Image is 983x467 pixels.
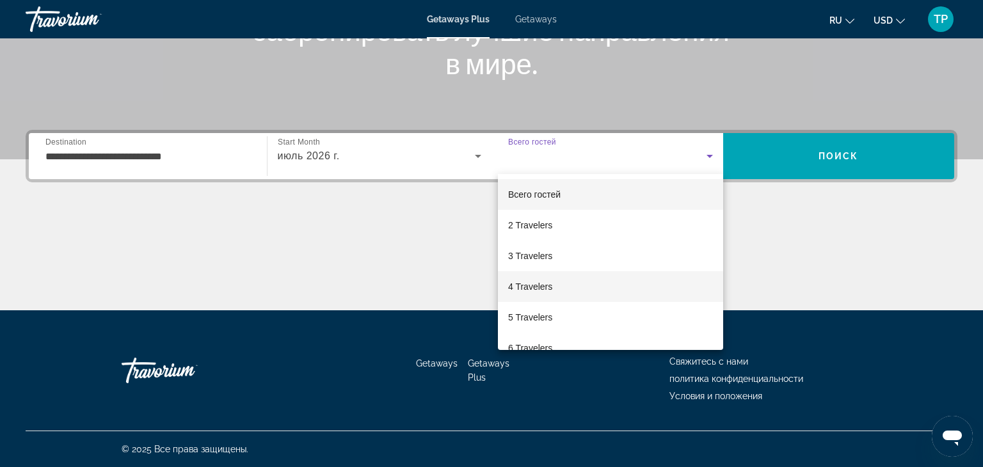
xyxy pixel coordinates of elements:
span: 5 Travelers [508,310,552,325]
span: 3 Travelers [508,248,552,264]
span: 4 Travelers [508,279,552,294]
iframe: Кнопка для запуску вікна повідомлень [932,416,973,457]
span: 6 Travelers [508,340,552,356]
span: Всего гостей [508,189,561,200]
span: 2 Travelers [508,218,552,233]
